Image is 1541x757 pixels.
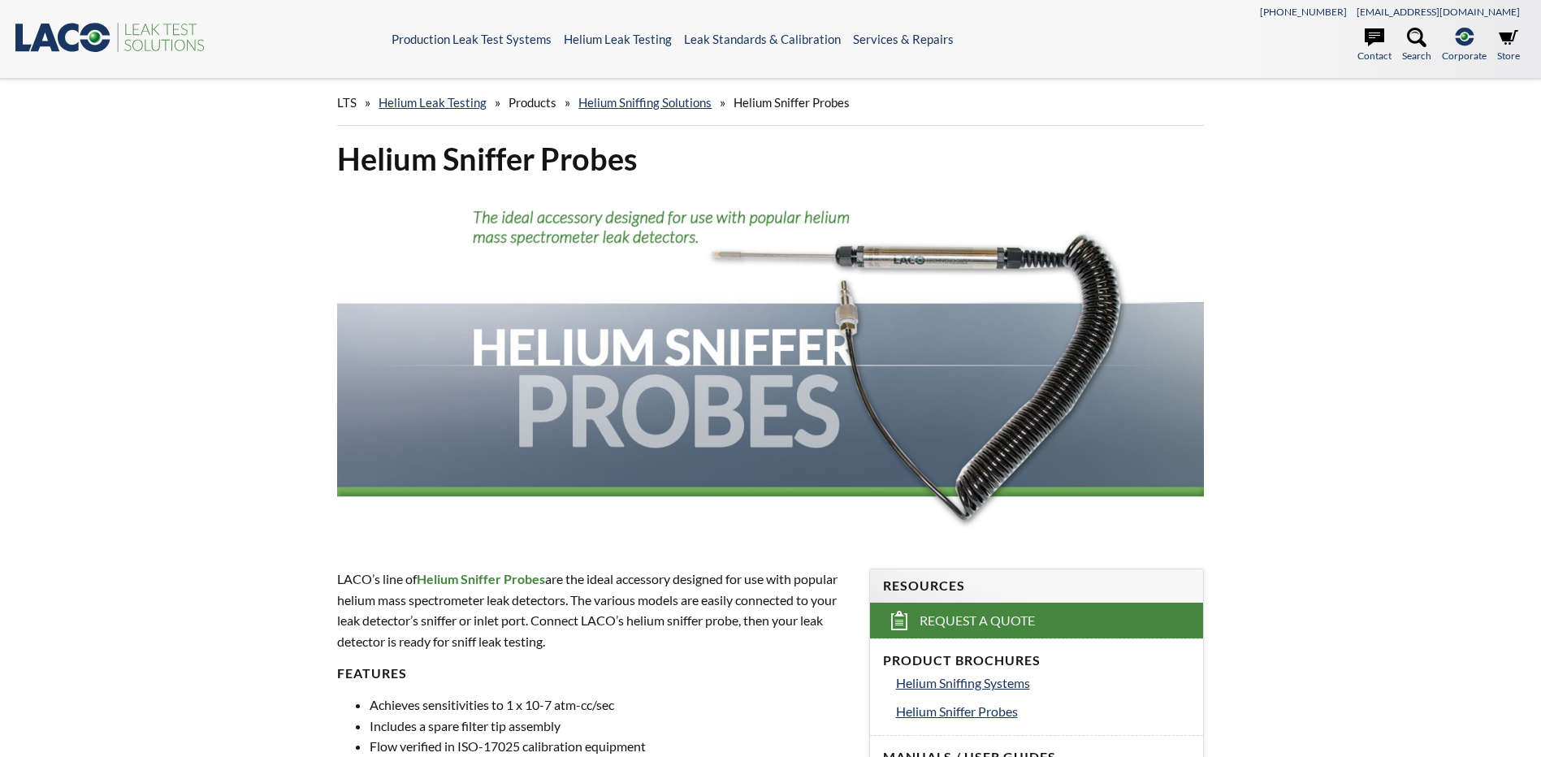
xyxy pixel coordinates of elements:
[883,652,1190,669] h4: Product Brochures
[684,32,841,46] a: Leak Standards & Calibration
[392,32,552,46] a: Production Leak Test Systems
[370,716,849,737] li: Includes a spare filter tip assembly
[896,673,1190,694] a: Helium Sniffing Systems
[337,665,849,682] h4: Features
[1402,28,1431,63] a: Search
[920,612,1035,629] span: Request a Quote
[883,577,1190,595] h4: Resources
[417,571,545,586] span: Helium Sniffer Probes
[870,603,1203,638] a: Request a Quote
[578,95,712,110] a: Helium Sniffing Solutions
[509,95,556,110] span: Products
[379,95,487,110] a: Helium Leak Testing
[1357,28,1392,63] a: Contact
[370,694,849,716] li: Achieves sensitivities to 1 x 10-7 atm-cc/sec
[896,701,1190,722] a: Helium Sniffer Probes
[337,80,1203,126] div: » » » »
[370,736,849,757] li: Flow verified in ISO-17025 calibration equipment
[1357,6,1520,18] a: [EMAIL_ADDRESS][DOMAIN_NAME]
[337,569,849,651] p: LACO’s line of are the ideal accessory designed for use with popular helium mass spectrometer lea...
[337,139,1203,179] h1: Helium Sniffer Probes
[1260,6,1347,18] a: [PHONE_NUMBER]
[896,675,1030,690] span: Helium Sniffing Systems
[734,95,850,110] span: Helium Sniffer Probes
[896,703,1018,719] span: Helium Sniffer Probes
[564,32,672,46] a: Helium Leak Testing
[1442,48,1487,63] span: Corporate
[1497,28,1520,63] a: Store
[337,192,1203,539] img: Helium Sniffer Probe header
[337,95,357,110] span: LTS
[853,32,954,46] a: Services & Repairs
